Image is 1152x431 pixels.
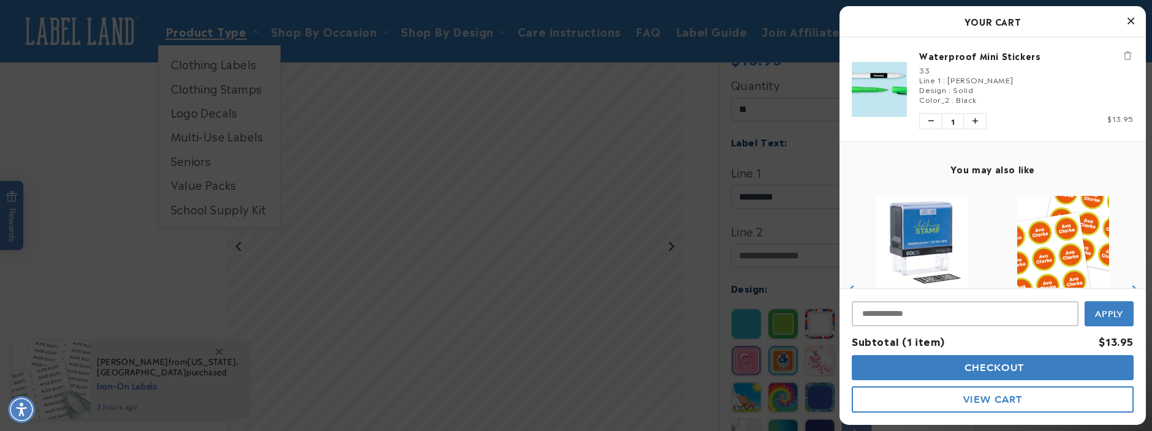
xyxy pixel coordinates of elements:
[852,62,907,117] img: White design mini rectangle name label applied to a pen
[993,184,1134,396] div: product
[852,355,1134,380] button: Checkout
[919,50,1134,62] a: Waterproof Mini Stickers
[6,69,175,92] button: Are these stickers safe for the microwave?
[919,65,1134,75] div: 33
[919,84,947,95] span: Design
[16,34,175,58] button: Are these mini stickers easy to remove?
[1121,12,1140,31] button: Close Cart
[920,114,942,129] button: Decrease quantity of Waterproof Mini Stickers
[852,184,993,396] div: product
[852,12,1134,31] h2: Your Cart
[919,74,941,85] span: Line 1
[1099,332,1134,350] div: $13.95
[956,94,977,105] span: Black
[942,114,964,129] span: 1
[852,334,944,348] span: Subtotal (1 item)
[858,196,987,288] a: Open this option
[964,114,986,129] button: Increase quantity of Waterproof Mini Stickers
[1124,281,1143,299] button: Next
[919,94,949,105] span: Color_2
[1095,309,1124,320] span: Apply
[1017,196,1109,288] img: Water Bottle Labels - Label Land
[843,281,861,299] button: Previous
[1107,113,1134,124] span: $13.95
[953,84,973,95] span: Solid
[1085,301,1134,326] button: Apply
[852,37,1134,141] li: product
[961,362,1025,373] span: Checkout
[952,94,954,105] span: :
[949,84,951,95] span: :
[963,394,1022,405] span: View Cart
[852,301,1078,326] input: Input Discount
[1121,50,1134,62] button: Remove Waterproof Mini Stickers
[852,163,1134,174] h4: You may also like
[852,386,1134,413] button: View Cart
[943,74,945,85] span: :
[947,74,1013,85] span: [PERSON_NAME]
[8,396,35,423] div: Accessibility Menu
